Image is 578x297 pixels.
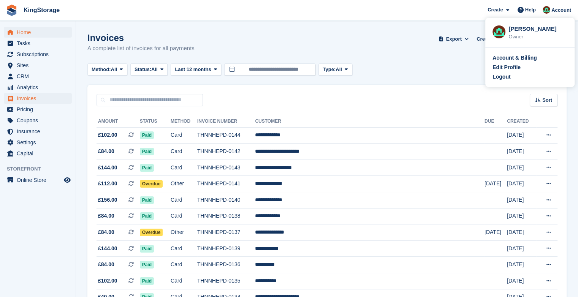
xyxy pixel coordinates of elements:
span: Insurance [17,126,62,137]
span: Tasks [17,38,62,49]
td: THNNHEPD-0136 [197,257,255,273]
div: Logout [492,73,510,81]
img: John King [543,6,550,14]
img: John King [492,25,505,38]
span: £84.00 [98,212,114,220]
td: [DATE] [507,257,536,273]
span: Storefront [7,165,76,173]
span: Paid [140,164,154,172]
a: menu [4,126,72,137]
th: Method [171,115,197,128]
a: menu [4,93,72,104]
span: CRM [17,71,62,82]
td: [DATE] [507,192,536,209]
th: Amount [97,115,140,128]
span: Capital [17,148,62,159]
th: Customer [255,115,485,128]
td: [DATE] [507,160,536,176]
th: Created [507,115,536,128]
span: £156.00 [98,196,117,204]
span: Status: [135,66,151,73]
td: THNNHEPD-0140 [197,192,255,209]
span: Overdue [140,229,163,236]
button: Method: All [87,63,127,76]
span: All [151,66,158,73]
span: Account [551,6,571,14]
span: Last 12 months [175,66,211,73]
td: THNNHEPD-0141 [197,176,255,192]
td: [DATE] [485,224,507,241]
span: Subscriptions [17,49,62,60]
a: menu [4,82,72,93]
a: menu [4,104,72,115]
span: Paid [140,277,154,285]
button: Export [437,33,470,45]
span: Paid [140,212,154,220]
a: menu [4,175,72,185]
td: THNNHEPD-0144 [197,127,255,144]
span: Type: [323,66,336,73]
a: menu [4,38,72,49]
a: menu [4,49,72,60]
span: Paid [140,148,154,155]
span: £84.00 [98,228,114,236]
a: Logout [492,73,567,81]
span: Invoices [17,93,62,104]
span: Home [17,27,62,38]
span: Paid [140,245,154,253]
span: Sites [17,60,62,71]
td: [DATE] [507,127,536,144]
td: Card [171,127,197,144]
td: Card [171,192,197,209]
td: THNNHEPD-0142 [197,144,255,160]
span: Paid [140,196,154,204]
div: Owner [508,33,567,41]
span: £84.00 [98,147,114,155]
span: Overdue [140,180,163,188]
a: menu [4,137,72,148]
span: All [336,66,342,73]
td: THNNHEPD-0139 [197,240,255,257]
th: Due [485,115,507,128]
td: Card [171,273,197,289]
td: THNNHEPD-0143 [197,160,255,176]
h1: Invoices [87,33,195,43]
div: Account & Billing [492,54,537,62]
a: menu [4,115,72,126]
td: [DATE] [507,208,536,224]
span: Help [525,6,536,14]
span: Settings [17,137,62,148]
td: [DATE] [507,273,536,289]
a: menu [4,71,72,82]
a: Edit Profile [492,63,567,71]
span: £112.00 [98,180,117,188]
span: Paid [140,261,154,269]
span: Sort [542,96,552,104]
span: Method: [92,66,111,73]
span: Pricing [17,104,62,115]
a: Account & Billing [492,54,567,62]
th: Status [140,115,171,128]
a: menu [4,27,72,38]
a: menu [4,148,72,159]
span: Analytics [17,82,62,93]
div: [PERSON_NAME] [508,25,567,32]
span: All [111,66,117,73]
td: THNNHEPD-0138 [197,208,255,224]
td: Other [171,176,197,192]
a: Preview store [63,175,72,185]
span: £144.00 [98,245,117,253]
a: menu [4,60,72,71]
td: THNNHEPD-0135 [197,273,255,289]
td: Card [171,208,197,224]
span: £84.00 [98,261,114,269]
td: [DATE] [507,224,536,241]
p: A complete list of invoices for all payments [87,44,195,53]
td: Card [171,240,197,257]
span: £144.00 [98,164,117,172]
button: Status: All [130,63,168,76]
a: KingStorage [21,4,63,16]
a: Credit Notes [473,33,509,45]
span: £102.00 [98,131,117,139]
button: Last 12 months [171,63,221,76]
